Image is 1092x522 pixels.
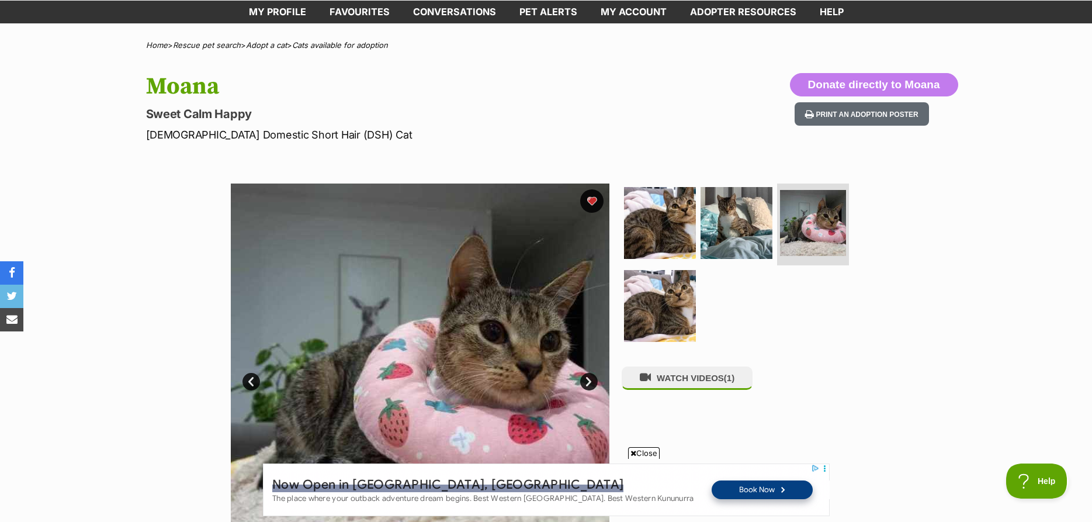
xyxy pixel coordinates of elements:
a: Home [146,40,168,50]
img: Photo of Moana [624,187,696,259]
button: Donate directly to Moana [790,73,958,96]
a: Adopter resources [678,1,808,23]
h1: Moana [146,73,640,100]
a: Cats available for adoption [292,40,388,50]
p: [DEMOGRAPHIC_DATA] Domestic Short Hair (DSH) Cat [146,127,640,143]
p: Sweet Calm Happy [146,106,640,122]
div: > > > [117,41,976,50]
button: Print an adoption poster [795,102,929,126]
a: Adopt a cat [246,40,287,50]
a: My profile [237,1,318,23]
span: (1) [724,373,734,383]
a: Rescue pet search [173,40,241,50]
a: Prev [242,373,260,390]
img: Photo of Moana [780,190,846,256]
img: Photo of Moana [624,270,696,342]
a: conversations [401,1,508,23]
iframe: Help Scout Beacon - Open [1006,464,1069,499]
a: My account [589,1,678,23]
span: Close [628,447,660,459]
a: Next [580,373,598,390]
button: favourite [580,189,604,213]
a: Help [808,1,855,23]
a: Favourites [318,1,401,23]
button: WATCH VIDEOS(1) [622,367,753,389]
iframe: Advertisement [263,464,830,516]
img: Photo of Moana [701,187,772,259]
a: Pet alerts [508,1,589,23]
